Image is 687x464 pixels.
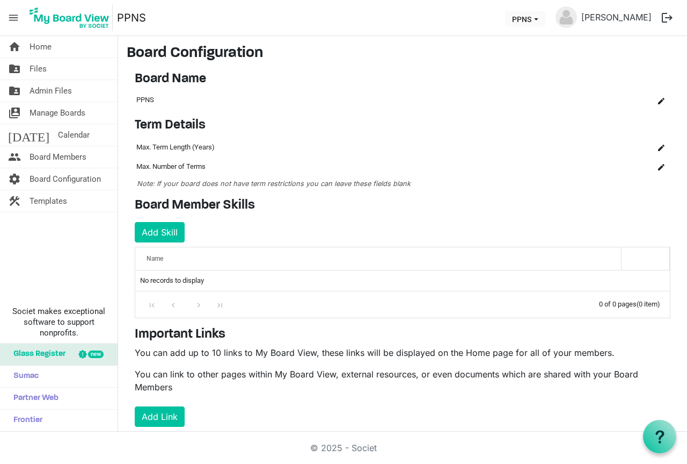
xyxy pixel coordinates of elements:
span: 0 of 0 pages [599,300,637,308]
h4: Board Name [135,72,670,87]
td: is Command column column header [622,138,670,157]
td: column header Name [579,157,622,176]
td: PPNS column header Name [135,91,633,109]
div: new [88,351,104,358]
span: Admin Files [30,80,72,102]
span: settings [8,168,21,190]
span: menu [3,8,24,28]
div: Go to first page [145,297,159,312]
span: (0 item) [637,300,660,308]
button: Add Skill [135,222,185,242]
a: © 2025 - Societ [310,442,377,453]
span: Sumac [8,366,39,387]
a: [PERSON_NAME] [577,6,656,28]
h4: Important Links [135,327,670,342]
img: no-profile-picture.svg [556,6,577,28]
span: Files [30,58,47,80]
td: No records to display [135,270,670,291]
span: Societ makes exceptional software to support nonprofits. [5,306,113,338]
td: column header Name [579,138,622,157]
span: Board Configuration [30,168,101,190]
span: home [8,36,21,58]
p: You can link to other pages within My Board View, external resources, or even documents which are... [135,368,670,394]
h4: Term Details [135,118,670,133]
span: Partner Web [8,388,59,409]
button: PPNS dropdownbutton [505,11,545,26]
a: My Board View Logo [26,4,117,31]
span: folder_shared [8,58,21,80]
button: Edit [654,140,669,155]
span: Frontier [8,410,42,431]
span: Name [147,255,163,262]
a: PPNS [117,7,146,28]
button: Edit [654,92,669,108]
span: folder_shared [8,80,21,102]
span: construction [8,190,21,212]
span: switch_account [8,102,21,124]
div: 0 of 0 pages (0 item) [599,291,670,315]
td: is Command column column header [622,157,670,176]
span: Calendar [58,124,90,146]
span: Board Members [30,146,86,168]
td: Max. Number of Terms column header Name [135,157,579,176]
div: Go to previous page [166,297,180,312]
div: Go to next page [192,297,206,312]
h3: Board Configuration [127,45,678,63]
span: people [8,146,21,168]
button: logout [656,6,678,29]
span: [DATE] [8,124,49,146]
img: My Board View Logo [26,4,113,31]
button: Add Link [135,406,185,427]
td: Max. Term Length (Years) column header Name [135,138,579,157]
span: Note: If your board does not have term restrictions you can leave these fields blank [137,180,411,188]
button: Edit [654,159,669,174]
span: Glass Register [8,344,65,365]
span: Templates [30,190,67,212]
p: You can add up to 10 links to My Board View, these links will be displayed on the Home page for a... [135,346,670,359]
span: Manage Boards [30,102,85,124]
h4: Board Member Skills [135,198,670,213]
td: is Command column column header [633,91,670,109]
span: Home [30,36,52,58]
div: Go to last page [213,297,227,312]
